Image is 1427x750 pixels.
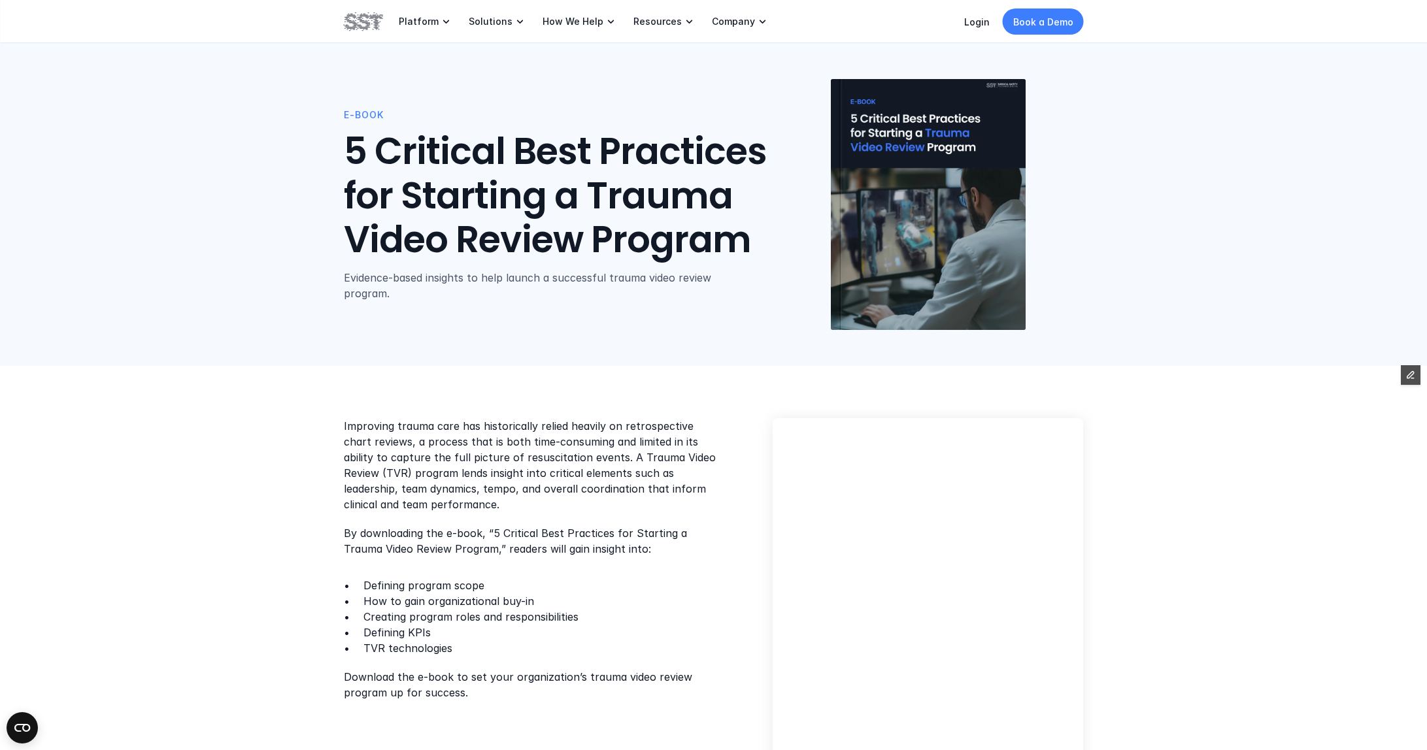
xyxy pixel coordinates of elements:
[831,79,1026,331] img: Trauma e-book cover
[543,16,603,27] p: How We Help
[964,16,990,27] a: Login
[1401,365,1420,385] button: Edit Framer Content
[363,609,721,625] p: Creating program roles and responsibilities
[344,270,730,301] p: Evidence-based insights to help launch a successful trauma video review program.
[363,593,721,609] p: How to gain organizational buy-in
[363,640,721,656] p: TVR technologies
[363,578,721,593] p: Defining program scope
[633,16,682,27] p: Resources
[399,16,439,27] p: Platform
[344,669,721,700] p: Download the e-book to set your organization’s trauma video review program up for success.
[1003,8,1084,35] a: Book a Demo
[344,418,721,512] p: Improving trauma care has historically relied heavily on retrospective chart reviews, a process t...
[344,10,383,33] img: SST logo
[344,108,773,122] p: E-Book
[712,16,755,27] p: Company
[344,130,773,262] h1: 5 Critical Best Practices for Starting a Trauma Video Review Program
[344,525,721,557] p: By downloading the e-book, “5 Critical Best Practices for Starting a Trauma Video Review Program,...
[363,625,721,640] p: Defining KPIs
[469,16,512,27] p: Solutions
[1013,15,1073,29] p: Book a Demo
[7,712,38,743] button: Open CMP widget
